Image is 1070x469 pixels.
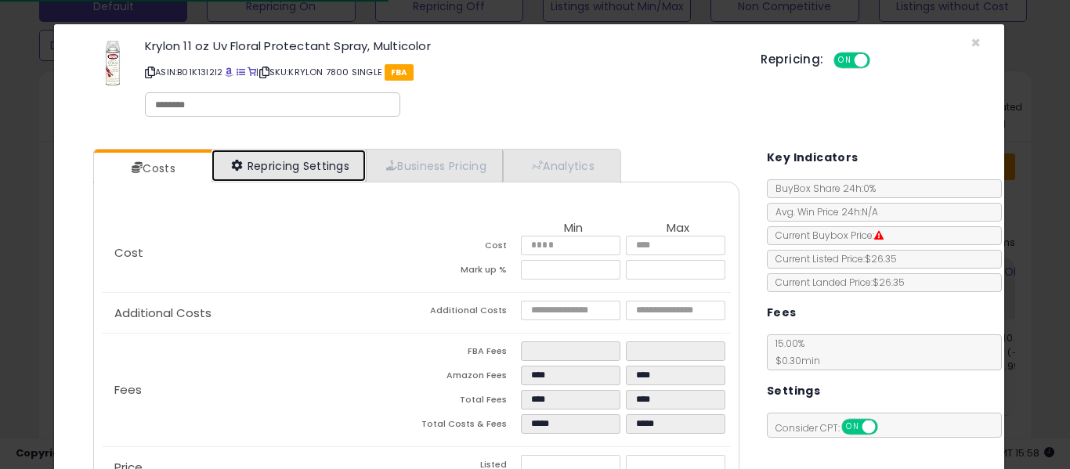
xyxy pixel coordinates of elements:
td: Mark up % [416,260,521,284]
a: Analytics [503,150,619,182]
a: Business Pricing [366,150,503,182]
a: Your listing only [248,66,256,78]
a: Repricing Settings [211,150,367,182]
img: 41EWs6HaxiL._SL60_.jpg [89,40,136,87]
td: Cost [416,236,521,260]
span: OFF [867,54,892,67]
a: BuyBox page [225,66,233,78]
span: BuyBox Share 24h: 0% [768,182,876,195]
a: All offer listings [237,66,245,78]
td: Additional Costs [416,301,521,325]
span: × [971,31,981,54]
i: Suppressed Buy Box [874,231,884,240]
td: Total Fees [416,390,521,414]
span: OFF [875,420,900,434]
span: Current Buybox Price: [768,229,884,242]
span: Current Listed Price: $26.35 [768,252,897,265]
span: Consider CPT: [768,421,898,435]
span: Current Landed Price: $26.35 [768,276,905,289]
td: Amazon Fees [416,366,521,390]
p: ASIN: B01K13I2I2 | SKU: KRYLON 7800 SINGLE [145,60,737,85]
p: Additional Costs [102,307,417,319]
a: Costs [94,153,210,184]
span: $0.30 min [768,354,820,367]
h5: Repricing: [761,53,823,66]
p: Cost [102,247,417,259]
td: Total Costs & Fees [416,414,521,438]
h5: Fees [767,303,797,323]
span: 15.00 % [768,337,820,367]
span: Avg. Win Price 24h: N/A [768,205,878,218]
th: Max [626,222,731,236]
span: FBA [385,64,414,81]
h3: Krylon 11 oz Uv Floral Protectant Spray, Multicolor [145,40,737,52]
span: ON [843,420,862,434]
p: Fees [102,384,417,396]
h5: Key Indicators [767,148,859,168]
td: FBA Fees [416,341,521,366]
th: Min [521,222,626,236]
h5: Settings [767,381,820,401]
span: ON [835,54,855,67]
